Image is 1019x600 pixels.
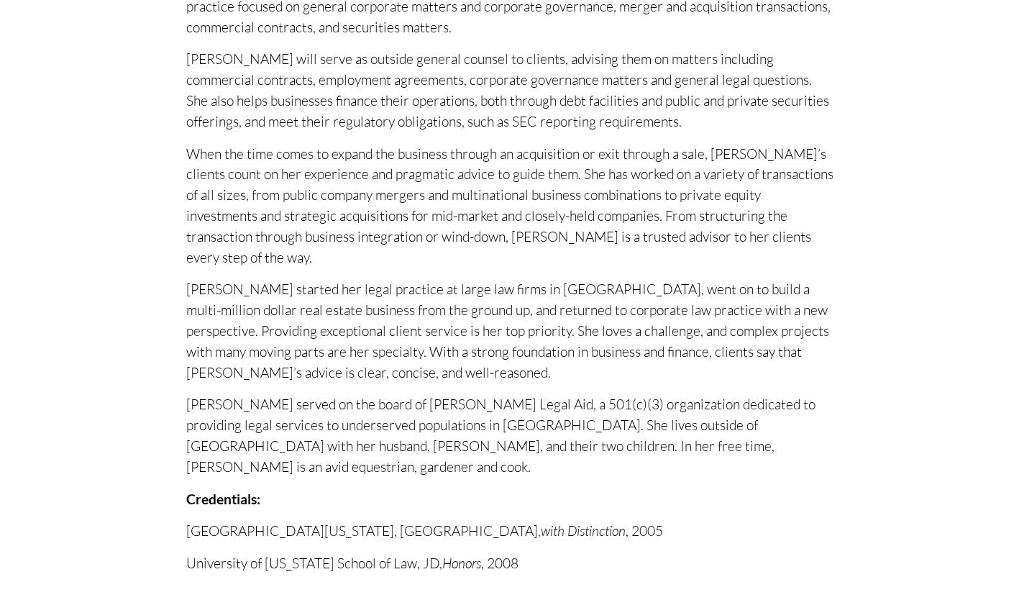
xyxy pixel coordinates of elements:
[186,144,833,268] p: When the time comes to expand the business through an acquisition or exit through a sale, [PERSON...
[186,491,260,507] strong: Credentials:
[541,522,626,540] em: with Distinction
[186,49,833,132] p: [PERSON_NAME] will serve as outside general counsel to clients, advising them on matters includin...
[186,521,833,542] p: [GEOGRAPHIC_DATA][US_STATE], [GEOGRAPHIC_DATA], , 2005
[186,394,833,477] p: [PERSON_NAME] served on the board of [PERSON_NAME] Legal Aid, a 501(c)(3) organization dedicated ...
[186,553,833,574] p: University of [US_STATE] School of Law, JD, , 2008
[186,279,833,383] p: [PERSON_NAME] started her legal practice at large law firms in [GEOGRAPHIC_DATA], went on to buil...
[442,555,481,572] em: Honors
